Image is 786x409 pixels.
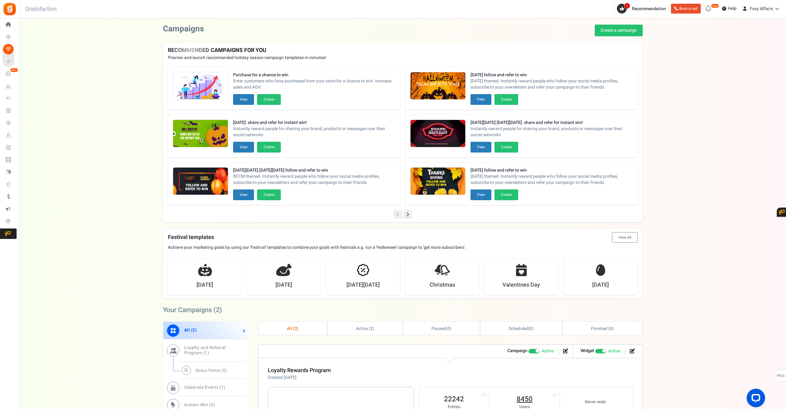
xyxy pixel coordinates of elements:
a: Create a campaign [595,25,643,36]
span: 1 [624,3,630,9]
h4: Festival templates [168,232,638,243]
span: Bonus Points ( ) [196,367,227,373]
strong: [DATE] follow and refer to win [470,167,633,173]
span: Finished ( ) [591,325,614,332]
strong: [DATE] [196,281,213,289]
span: 2 [295,325,297,332]
span: All ( ) [184,327,197,333]
strong: [DATE][DATE] [DATE][DATE] follow and refer to win [233,167,395,173]
button: View [233,142,254,153]
small: Never ends [566,399,624,405]
span: Instant Win ( ) [184,402,215,408]
span: Recommendation [632,6,666,12]
a: Book a call [671,4,701,14]
button: View [233,189,254,200]
span: Foxy Affairs [750,6,773,12]
span: ( ) [431,325,451,332]
a: 8450 [496,394,554,404]
p: Achieve your marketing goals by using our 'Festival' templates to combine your goals with festiva... [168,244,638,251]
span: Active [608,348,620,354]
span: FAQs [776,370,785,382]
img: Recommended Campaigns [411,72,465,100]
strong: Campaign [507,347,527,354]
h4: RECOMMENDED CAMPAIGNS FOR YOU [168,47,638,54]
span: 2 [216,305,220,315]
strong: [DATE] [592,281,609,289]
button: View [233,94,254,105]
span: 2 [370,325,373,332]
h2: Your Campaigns ( ) [163,307,222,313]
img: Recommended Campaigns [411,120,465,148]
a: Loyalty Rewards Program [268,366,331,375]
span: Active ( ) [356,325,374,332]
button: Create [257,142,281,153]
span: [DATE] themed- Instantly reward people who follow your social media profiles, subscribe to your n... [470,173,633,186]
span: Instantly reward people for sharing your brand, products or messages over their social networks [470,126,633,138]
span: 0 [530,325,532,332]
span: Paused [431,325,446,332]
span: ( ) [509,325,534,332]
span: All ( ) [287,325,299,332]
h3: Gratisfaction [18,3,63,15]
strong: [DATE] [276,281,292,289]
a: 1 Recommendation [617,4,669,14]
button: View [470,94,491,105]
button: View [470,189,491,200]
span: 0 [447,325,450,332]
strong: [DATE][DATE] [DATE][DATE]: share and refer for instant win! [470,120,633,126]
span: 0 [223,367,225,373]
p: Created [DATE] [268,375,331,381]
span: 1 [221,384,224,391]
span: Enter customers who have purchased from your store for a chance to win. Increase sales and AOV. [233,78,395,90]
span: BFCM themed- Instantly reward people who follow your social media profiles, subscribe to your new... [233,173,395,186]
span: 0 [211,402,213,408]
button: Create [257,189,281,200]
em: New [10,68,18,72]
img: Gratisfaction [3,2,17,16]
li: Widget activated [576,348,625,355]
strong: Widget [581,347,594,354]
span: Instantly reward people for sharing your brand, products or messages over their social networks [233,126,395,138]
button: View [470,142,491,153]
a: 22242 [425,394,483,404]
h2: Campaigns [163,25,204,34]
em: New [711,4,719,8]
a: Help [720,4,739,14]
strong: Purchase for a chance to win [233,72,395,78]
strong: [DATE] follow and refer to win [470,72,633,78]
span: Active [542,348,554,354]
span: 0 [610,325,612,332]
span: 2 [193,327,195,333]
button: Create [257,94,281,105]
strong: Christmas [430,281,455,289]
span: Celebrate Events ( ) [184,384,226,391]
span: 1 [205,350,208,356]
img: Recommended Campaigns [173,168,228,195]
span: [DATE] themed- Instantly reward people who follow your social media profiles, subscribe to your n... [470,78,633,90]
strong: [DATE][DATE] [347,281,380,289]
button: Create [494,189,518,200]
span: Scheduled [509,325,528,332]
img: Recommended Campaigns [411,168,465,195]
span: Loyalty and Referral Program ( ) [184,344,226,356]
a: New [2,69,17,79]
img: Recommended Campaigns [173,120,228,148]
img: Recommended Campaigns [173,72,228,100]
strong: [DATE]: share and refer for instant win! [233,120,395,126]
p: Preview and launch recommended holiday season campaign templates in minutes! [168,55,638,61]
span: Help [726,6,736,12]
button: Create [494,94,518,105]
button: View all [612,232,638,243]
strong: Valentines Day [502,281,540,289]
button: Create [494,142,518,153]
